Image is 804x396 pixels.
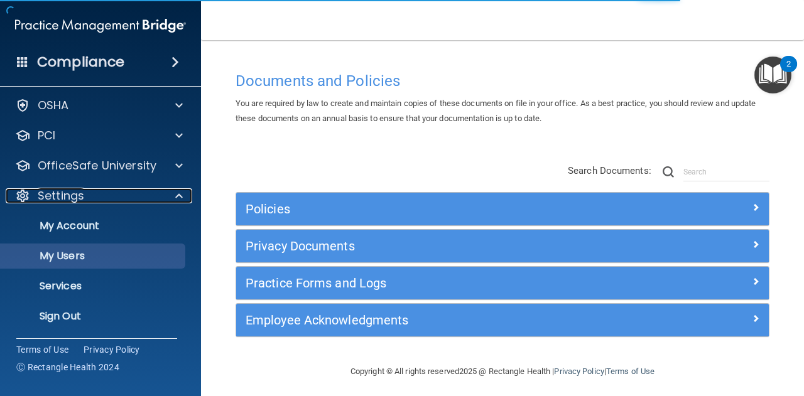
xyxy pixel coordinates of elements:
[683,163,769,181] input: Search
[15,98,183,113] a: OSHA
[606,367,655,376] a: Terms of Use
[273,351,732,392] div: Copyright © All rights reserved 2025 @ Rectangle Health | |
[246,273,759,293] a: Practice Forms and Logs
[38,98,69,113] p: OSHA
[246,313,626,327] h5: Employee Acknowledgments
[15,128,183,143] a: PCI
[8,280,180,292] p: Services
[15,188,183,203] a: Settings
[38,188,84,203] p: Settings
[236,99,756,123] span: You are required by law to create and maintain copies of these documents on file in your office. ...
[554,367,604,376] a: Privacy Policy
[37,53,124,71] h4: Compliance
[8,220,180,232] p: My Account
[568,165,651,176] span: Search Documents:
[663,166,674,178] img: ic-search.3b580494.png
[38,158,156,173] p: OfficeSafe University
[16,361,119,373] span: Ⓒ Rectangle Health 2024
[8,250,180,262] p: My Users
[15,158,183,173] a: OfficeSafe University
[246,236,759,256] a: Privacy Documents
[246,310,759,330] a: Employee Acknowledgments
[8,310,180,323] p: Sign Out
[786,64,791,80] div: 2
[246,199,759,219] a: Policies
[246,202,626,216] h5: Policies
[38,128,55,143] p: PCI
[741,309,789,357] iframe: Drift Widget Chat Controller
[15,13,186,38] img: PMB logo
[84,343,140,356] a: Privacy Policy
[246,239,626,253] h5: Privacy Documents
[754,56,791,94] button: Open Resource Center, 2 new notifications
[16,343,68,356] a: Terms of Use
[246,276,626,290] h5: Practice Forms and Logs
[236,73,769,89] h4: Documents and Policies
